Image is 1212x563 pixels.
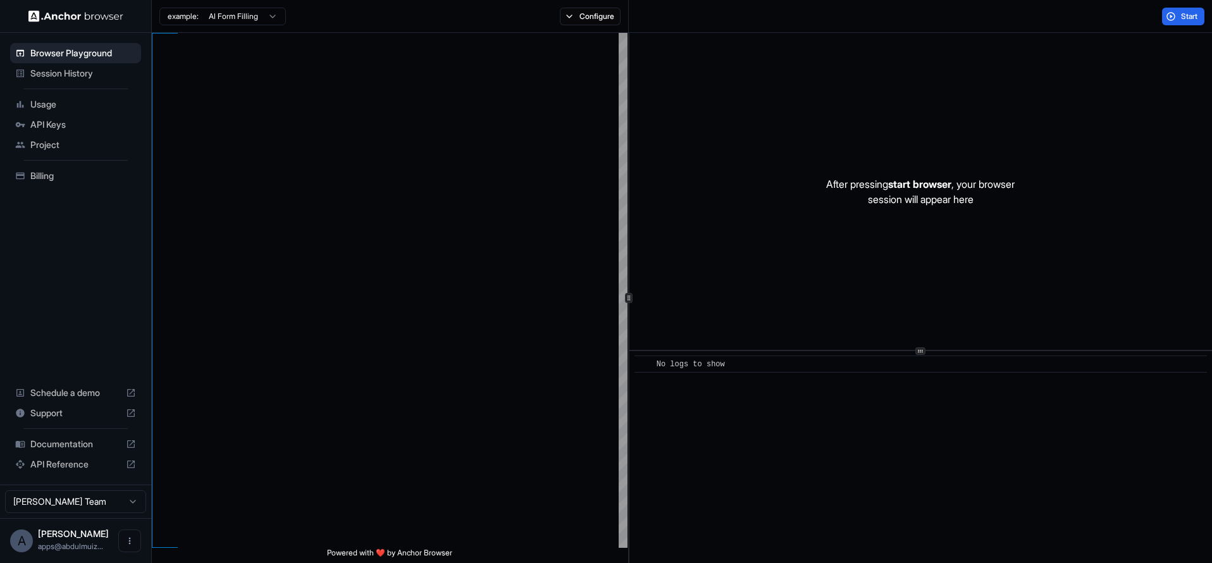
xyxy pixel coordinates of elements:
[30,139,136,151] span: Project
[10,383,141,403] div: Schedule a demo
[641,358,647,371] span: ​
[327,548,452,563] span: Powered with ❤️ by Anchor Browser
[10,135,141,155] div: Project
[10,166,141,186] div: Billing
[657,360,725,369] span: No logs to show
[118,529,141,552] button: Open menu
[30,458,121,471] span: API Reference
[10,94,141,114] div: Usage
[30,98,136,111] span: Usage
[10,529,33,552] div: A
[888,178,951,190] span: start browser
[30,47,136,59] span: Browser Playground
[30,118,136,131] span: API Keys
[10,63,141,84] div: Session History
[10,434,141,454] div: Documentation
[168,11,199,22] span: example:
[10,403,141,423] div: Support
[30,438,121,450] span: Documentation
[10,454,141,474] div: API Reference
[826,176,1015,207] p: After pressing , your browser session will appear here
[30,67,136,80] span: Session History
[30,407,121,419] span: Support
[1162,8,1204,25] button: Start
[28,10,123,22] img: Anchor Logo
[30,387,121,399] span: Schedule a demo
[30,170,136,182] span: Billing
[10,114,141,135] div: API Keys
[1181,11,1199,22] span: Start
[10,43,141,63] div: Browser Playground
[38,541,103,551] span: apps@abdulmuiz.dev
[38,528,109,539] span: Abdul Muiz
[560,8,621,25] button: Configure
